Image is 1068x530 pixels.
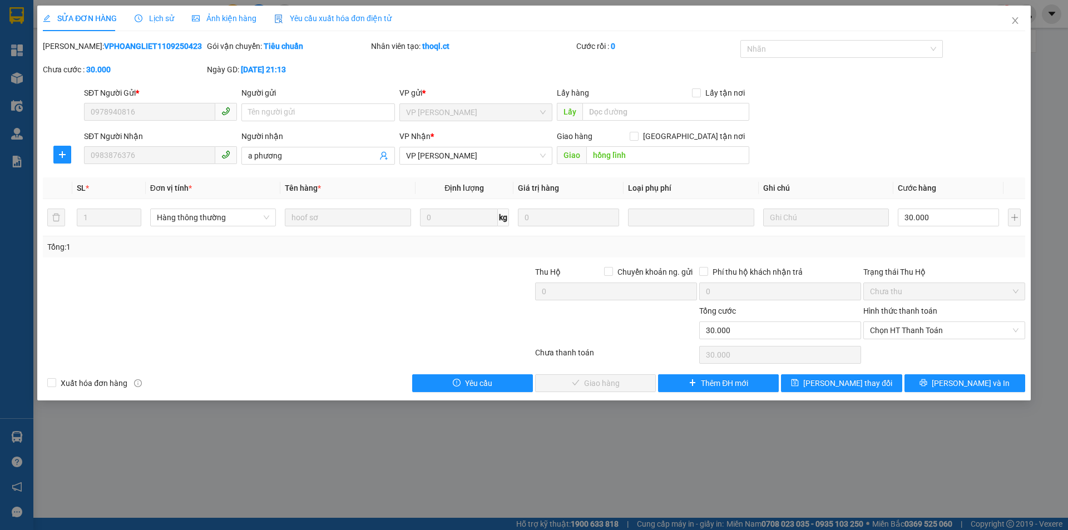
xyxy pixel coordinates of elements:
span: Lấy [557,103,582,121]
span: Lấy tận nơi [701,87,749,99]
th: Ghi chú [759,177,893,199]
div: Người gửi [241,87,394,99]
th: Loại phụ phí [624,177,758,199]
div: Nhân viên tạo: [371,40,574,52]
span: Định lượng [444,184,484,192]
span: Phí thu hộ khách nhận trả [708,266,807,278]
div: Trạng thái Thu Hộ [863,266,1025,278]
span: VP Hồng Lĩnh [406,147,546,164]
button: delete [47,209,65,226]
span: Tổng cước [699,306,736,315]
span: Lịch sử [135,14,174,23]
span: SL [77,184,86,192]
input: Dọc đường [586,146,749,164]
span: Thu Hộ [535,268,561,276]
span: Chọn HT Thanh Toán [870,322,1018,339]
span: Ảnh kiện hàng [192,14,256,23]
button: save[PERSON_NAME] thay đổi [781,374,902,392]
span: exclamation-circle [453,379,461,388]
span: clock-circle [135,14,142,22]
input: VD: Bàn, Ghế [285,209,411,226]
div: SĐT Người Gửi [84,87,237,99]
span: plus [689,379,696,388]
button: printer[PERSON_NAME] và In [904,374,1025,392]
span: VP Nhận [399,132,431,141]
input: Dọc đường [582,103,749,121]
span: user-add [379,151,388,160]
span: save [791,379,799,388]
span: phone [221,107,230,116]
span: [PERSON_NAME] thay đổi [803,377,892,389]
div: [PERSON_NAME]: [43,40,205,52]
div: Người nhận [241,130,394,142]
b: [DATE] 21:13 [241,65,286,74]
div: Cước rồi : [576,40,738,52]
img: icon [274,14,283,23]
button: plus [1008,209,1020,226]
b: 30.000 [86,65,111,74]
span: printer [919,379,927,388]
span: picture [192,14,200,22]
span: Yêu cầu [465,377,492,389]
span: close [1011,16,1020,25]
div: Tổng: 1 [47,241,412,253]
span: Giao [557,146,586,164]
button: Close [1000,6,1031,37]
div: SĐT Người Nhận [84,130,237,142]
span: Giao hàng [557,132,592,141]
button: checkGiao hàng [535,374,656,392]
div: Chưa cước : [43,63,205,76]
span: [PERSON_NAME] và In [932,377,1010,389]
span: VP Hoàng Liệt [406,104,546,121]
span: Hàng thông thường [157,209,269,226]
span: Tên hàng [285,184,321,192]
span: kg [498,209,509,226]
span: Chưa thu [870,283,1018,300]
span: plus [54,150,71,159]
span: Xuất hóa đơn hàng [56,377,132,389]
button: exclamation-circleYêu cầu [412,374,533,392]
div: VP gửi [399,87,552,99]
span: Thêm ĐH mới [701,377,748,389]
div: Chưa thanh toán [534,346,698,366]
span: edit [43,14,51,22]
label: Hình thức thanh toán [863,306,937,315]
span: phone [221,150,230,159]
b: thoql.ct [422,42,449,51]
span: info-circle [134,379,142,387]
b: VPHOANGLIET1109250423 [104,42,202,51]
b: 0 [611,42,615,51]
b: Tiêu chuẩn [264,42,303,51]
span: Yêu cầu xuất hóa đơn điện tử [274,14,392,23]
button: plusThêm ĐH mới [658,374,779,392]
span: Lấy hàng [557,88,589,97]
input: 0 [518,209,619,226]
span: [GEOGRAPHIC_DATA] tận nơi [639,130,749,142]
span: Chuyển khoản ng. gửi [613,266,697,278]
div: Gói vận chuyển: [207,40,369,52]
span: Đơn vị tính [150,184,192,192]
input: Ghi Chú [763,209,889,226]
span: Cước hàng [898,184,936,192]
button: plus [53,146,71,164]
div: Ngày GD: [207,63,369,76]
span: Giá trị hàng [518,184,559,192]
span: SỬA ĐƠN HÀNG [43,14,117,23]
